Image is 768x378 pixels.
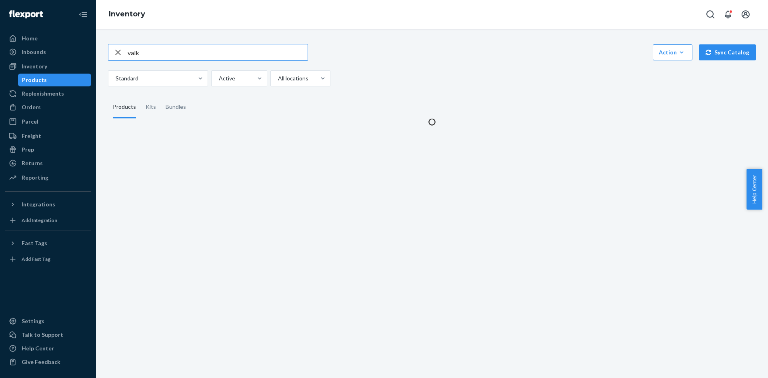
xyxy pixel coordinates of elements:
a: Add Fast Tag [5,253,91,266]
div: Reporting [22,174,48,182]
a: Products [18,74,92,86]
div: Give Feedback [22,358,60,366]
a: Settings [5,315,91,328]
div: Bundles [166,96,186,118]
div: Orders [22,103,41,111]
div: Parcel [22,118,38,126]
a: Replenishments [5,87,91,100]
a: Inbounds [5,46,91,58]
ol: breadcrumbs [102,3,152,26]
div: Integrations [22,200,55,208]
button: Fast Tags [5,237,91,250]
a: Prep [5,143,91,156]
input: Active [218,74,219,82]
input: Search inventory by name or sku [128,44,308,60]
button: Open notifications [720,6,736,22]
div: Products [113,96,136,118]
div: Help Center [22,344,54,352]
div: Products [22,76,47,84]
div: Prep [22,146,34,154]
img: Flexport logo [9,10,43,18]
a: Help Center [5,342,91,355]
div: Action [659,48,686,56]
a: Inventory [109,10,145,18]
a: Add Integration [5,214,91,227]
div: Inbounds [22,48,46,56]
button: Help Center [746,169,762,210]
div: Replenishments [22,90,64,98]
div: Fast Tags [22,239,47,247]
input: Standard [115,74,116,82]
button: Integrations [5,198,91,211]
a: Orders [5,101,91,114]
div: Freight [22,132,41,140]
button: Open account menu [738,6,754,22]
div: Settings [22,317,44,325]
div: Home [22,34,38,42]
div: Returns [22,159,43,167]
button: Open Search Box [702,6,718,22]
div: Inventory [22,62,47,70]
button: Close Navigation [75,6,91,22]
a: Reporting [5,171,91,184]
a: Home [5,32,91,45]
a: Freight [5,130,91,142]
div: Add Integration [22,217,57,224]
div: Kits [146,96,156,118]
a: Returns [5,157,91,170]
a: Talk to Support [5,328,91,341]
div: Talk to Support [22,331,63,339]
button: Action [653,44,692,60]
input: All locations [277,74,278,82]
div: Add Fast Tag [22,256,50,262]
a: Inventory [5,60,91,73]
button: Sync Catalog [699,44,756,60]
button: Give Feedback [5,356,91,368]
a: Parcel [5,115,91,128]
